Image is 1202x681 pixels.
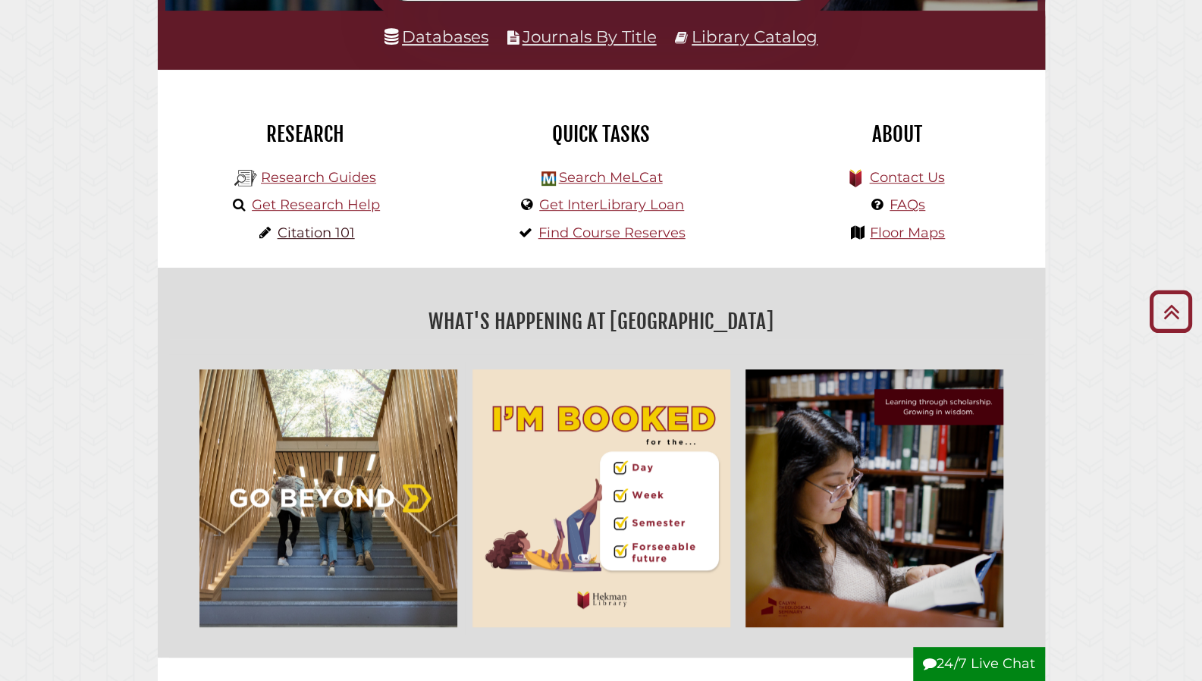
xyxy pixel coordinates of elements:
[169,304,1034,339] h2: What's Happening at [GEOGRAPHIC_DATA]
[738,362,1011,635] img: Learning through scholarship, growing in wisdom.
[234,167,257,190] img: Hekman Library Logo
[192,362,465,635] img: Go Beyond
[1144,299,1198,324] a: Back to Top
[523,27,657,46] a: Journals By Title
[261,169,376,186] a: Research Guides
[192,362,1011,635] div: slideshow
[890,196,925,213] a: FAQs
[692,27,818,46] a: Library Catalog
[465,121,738,147] h2: Quick Tasks
[252,196,380,213] a: Get Research Help
[169,121,442,147] h2: Research
[558,169,662,186] a: Search MeLCat
[761,121,1034,147] h2: About
[539,196,684,213] a: Get InterLibrary Loan
[465,362,738,635] img: I'm Booked for the... Day, Week, Foreseeable Future! Hekman Library
[870,224,945,241] a: Floor Maps
[869,169,944,186] a: Contact Us
[538,224,686,241] a: Find Course Reserves
[541,171,556,186] img: Hekman Library Logo
[278,224,355,241] a: Citation 101
[384,27,488,46] a: Databases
